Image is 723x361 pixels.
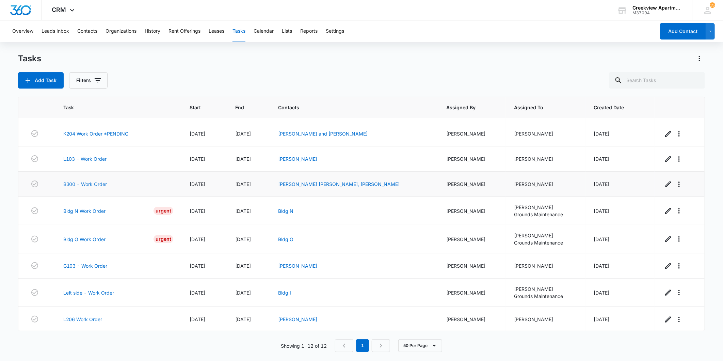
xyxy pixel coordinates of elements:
[18,53,41,64] h1: Tasks
[232,20,245,42] button: Tasks
[235,156,251,162] span: [DATE]
[594,156,610,162] span: [DATE]
[594,104,637,111] span: Created Date
[594,131,610,137] span: [DATE]
[63,155,107,162] a: L103 - Work Order
[235,263,251,269] span: [DATE]
[190,290,205,296] span: [DATE]
[190,236,205,242] span: [DATE]
[190,156,205,162] span: [DATE]
[514,232,577,239] div: [PERSON_NAME]
[335,339,390,352] nav: Pagination
[278,316,317,322] a: [PERSON_NAME]
[145,20,160,42] button: History
[694,53,705,64] button: Actions
[235,104,252,111] span: End
[106,20,136,42] button: Organizations
[235,208,251,214] span: [DATE]
[278,104,420,111] span: Contacts
[235,131,251,137] span: [DATE]
[514,293,577,300] div: Grounds Maintenance
[446,262,498,269] div: [PERSON_NAME]
[446,236,498,243] div: [PERSON_NAME]
[514,285,577,293] div: [PERSON_NAME]
[63,262,108,269] a: G103 - Work Order
[278,208,293,214] a: Bldg N
[63,316,102,323] a: L206 Work Order
[69,72,108,89] button: Filters
[42,20,69,42] button: Leads Inbox
[154,235,173,243] div: Urgent
[514,239,577,246] div: Grounds Maintenance
[190,104,209,111] span: Start
[168,20,200,42] button: Rent Offerings
[190,131,205,137] span: [DATE]
[18,72,64,89] button: Add Task
[190,316,205,322] span: [DATE]
[77,20,97,42] button: Contacts
[514,204,577,211] div: [PERSON_NAME]
[278,181,400,187] a: [PERSON_NAME] [PERSON_NAME], [PERSON_NAME]
[514,262,577,269] div: [PERSON_NAME]
[632,5,682,11] div: account name
[235,316,251,322] span: [DATE]
[12,20,33,42] button: Overview
[154,207,173,215] div: Urgent
[63,104,163,111] span: Task
[446,130,498,137] div: [PERSON_NAME]
[235,236,251,242] span: [DATE]
[710,2,715,8] div: notifications count
[514,130,577,137] div: [PERSON_NAME]
[190,263,205,269] span: [DATE]
[300,20,318,42] button: Reports
[660,23,706,40] button: Add Contact
[63,289,114,296] a: Left side - Work Order
[446,207,498,215] div: [PERSON_NAME]
[446,104,488,111] span: Assigned By
[356,339,369,352] em: 1
[446,155,498,162] div: [PERSON_NAME]
[63,207,106,215] a: Bldg N Work Order
[594,181,610,187] span: [DATE]
[278,263,317,269] a: [PERSON_NAME]
[594,263,610,269] span: [DATE]
[446,316,498,323] div: [PERSON_NAME]
[209,20,224,42] button: Leases
[398,339,442,352] button: 50 Per Page
[514,180,577,188] div: [PERSON_NAME]
[594,290,610,296] span: [DATE]
[710,2,715,8] span: 156
[632,11,682,15] div: account id
[190,208,205,214] span: [DATE]
[609,72,705,89] input: Search Tasks
[514,316,577,323] div: [PERSON_NAME]
[254,20,274,42] button: Calendar
[52,6,66,13] span: CRM
[281,342,327,349] p: Showing 1-12 of 12
[278,156,317,162] a: [PERSON_NAME]
[282,20,292,42] button: Lists
[278,236,293,242] a: Bldg O
[63,236,106,243] a: Bldg O Work Order
[190,181,205,187] span: [DATE]
[514,211,577,218] div: Grounds Maintenance
[63,130,129,137] a: K204 Work Order *PENDING
[514,104,567,111] span: Assigned To
[594,208,610,214] span: [DATE]
[278,131,368,137] a: [PERSON_NAME] and [PERSON_NAME]
[446,289,498,296] div: [PERSON_NAME]
[446,180,498,188] div: [PERSON_NAME]
[594,236,610,242] span: [DATE]
[235,181,251,187] span: [DATE]
[594,316,610,322] span: [DATE]
[235,290,251,296] span: [DATE]
[514,155,577,162] div: [PERSON_NAME]
[326,20,344,42] button: Settings
[63,180,107,188] a: B300 - Work Order
[278,290,291,296] a: Bldg I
